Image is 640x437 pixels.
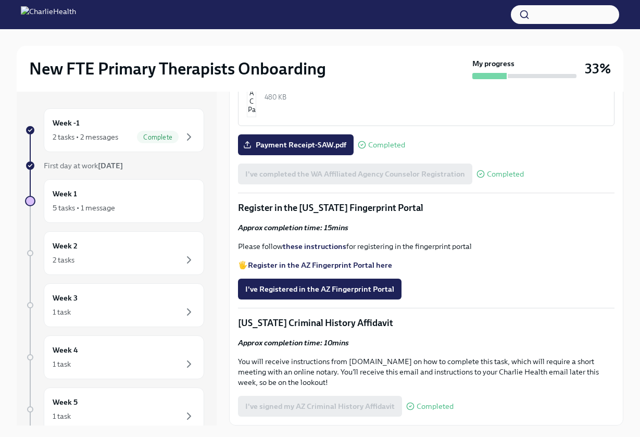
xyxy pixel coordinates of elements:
strong: My progress [472,58,514,69]
a: Week 22 tasks [25,231,204,275]
span: Completed [487,170,524,178]
a: Week 41 task [25,335,204,379]
a: these instructions [283,242,346,251]
p: 🖐️ [238,260,614,270]
h6: Week 1 [53,188,77,199]
span: Completed [368,141,405,149]
strong: Approx completion time: 15mins [238,223,348,232]
span: Payment Receipt-SAW.pdf [245,140,346,150]
p: You will receive instructions from [DOMAIN_NAME] on how to complete this task, which will require... [238,356,614,388]
p: Please follow for registering in the fingerprint portal [238,241,614,252]
div: 1 task [53,411,71,421]
div: 1 task [53,359,71,369]
h6: Week -1 [53,117,80,129]
a: Register in the AZ Fingerprint Portal here [248,260,392,270]
h3: 33% [585,59,611,78]
p: Register in the [US_STATE] Fingerprint Portal [238,202,614,214]
a: Week -12 tasks • 2 messagesComplete [25,108,204,152]
div: 1 task [53,307,71,317]
strong: [DATE] [98,161,123,170]
div: 480 KB [265,92,606,102]
span: First day at work [44,161,123,170]
h6: Week 5 [53,396,78,408]
div: 5 tasks • 1 message [53,203,115,213]
a: Week 15 tasks • 1 message [25,179,204,223]
label: Payment Receipt-SAW.pdf [238,134,354,155]
a: First day at work[DATE] [25,160,204,171]
h6: Week 4 [53,344,78,356]
button: I've Registered in the AZ Fingerprint Portal [238,279,401,299]
h2: New FTE Primary Therapists Onboarding [29,58,326,79]
a: Week 51 task [25,388,204,431]
div: 2 tasks • 2 messages [53,132,118,142]
span: Complete [137,133,179,141]
h6: Week 3 [53,292,78,304]
img: CharlieHealth [21,6,76,23]
h6: Week 2 [53,240,78,252]
p: [US_STATE] Criminal History Affidavit [238,317,614,329]
a: Week 31 task [25,283,204,327]
span: Completed [417,403,454,410]
div: 2 tasks [53,255,74,265]
span: I've Registered in the AZ Fingerprint Portal [245,284,394,294]
strong: Approx completion time: 10mins [238,338,349,347]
